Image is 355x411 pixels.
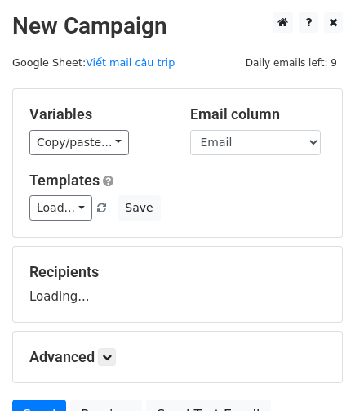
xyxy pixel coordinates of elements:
[29,263,326,281] h5: Recipients
[29,195,92,221] a: Load...
[29,348,326,366] h5: Advanced
[118,195,160,221] button: Save
[12,12,343,40] h2: New Campaign
[86,56,175,69] a: Viết mail câu trip
[29,105,166,123] h5: Variables
[240,54,343,72] span: Daily emails left: 9
[29,172,100,189] a: Templates
[29,263,326,306] div: Loading...
[12,56,175,69] small: Google Sheet:
[190,105,326,123] h5: Email column
[240,56,343,69] a: Daily emails left: 9
[29,130,129,155] a: Copy/paste...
